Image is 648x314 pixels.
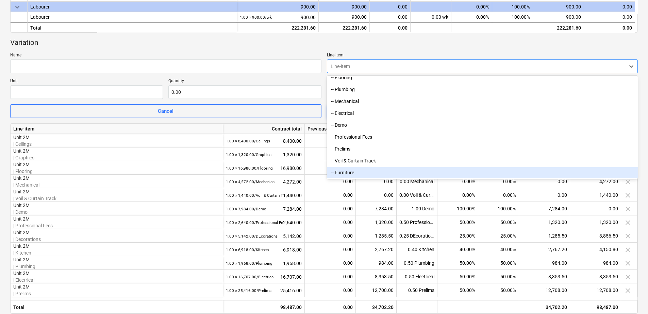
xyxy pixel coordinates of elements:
div: Contract total [223,124,305,134]
div: 0.00 [305,202,356,215]
p: | Demo [13,209,220,215]
div: 16,707.00 [226,270,302,284]
div: 1,320.00 [570,215,621,229]
div: 1,440.00 [226,188,302,202]
div: Previously committed [305,124,356,134]
div: 0.40 Kitchen [397,243,437,256]
div: 50.00% [478,270,519,283]
div: 900.00 [533,2,584,12]
small: 1.00 × 16,707.00 / Electrical [226,275,275,279]
div: -- Furniture [327,167,638,178]
div: 1,320.00 [356,215,397,229]
div: 50.00% [478,215,519,229]
div: 0.00 [305,147,356,161]
div: 12,708.00 [519,283,570,297]
div: 0.25 DEcorations [397,229,437,243]
p: Unit 2M [13,283,220,290]
div: 0.00 [305,229,356,243]
div: 1,320.00 [519,215,570,229]
div: Chat Widget [614,281,648,314]
div: Total [11,300,223,313]
div: 12,708.00 [356,283,397,297]
div: 0.50 Professional Fees [397,215,437,229]
div: 984.00 [356,256,397,270]
div: 50.00% [478,256,519,270]
small: 1.00 × 2,640.00 / Professional Fees [226,220,287,225]
div: 100.00% [437,202,478,215]
div: -- Flooring [327,72,638,83]
div: 984.00 [519,256,570,270]
div: 25,416.00 [226,283,302,297]
div: 0.00% [478,175,519,188]
div: 25.00% [437,229,478,243]
div: 50.00% [437,256,478,270]
div: 50.00% [437,270,478,283]
div: -- Plumbing [327,84,638,95]
div: 222,281.60 [319,22,370,32]
div: 8,400.00 [226,134,302,148]
div: -- Prelims [327,143,638,154]
div: 7,284.00 [519,202,570,215]
div: 34,702.20 [356,300,397,313]
div: 7,284.00 [356,202,397,215]
div: 0.00 [305,215,356,229]
div: 4,272.00 [570,175,621,188]
div: 0.00 [519,188,570,202]
div: 0.00 [305,243,356,256]
div: 1.00 Demo [397,202,437,215]
p: Unit 2M [13,256,220,263]
div: 8,353.50 [356,270,397,283]
div: 0.00 [370,2,411,12]
div: 0.00 [584,22,635,32]
div: 1,320.00 [226,147,302,161]
div: 0.00% [451,2,492,12]
div: Total [28,22,237,32]
p: Unit 2M [13,161,220,168]
div: -- Voil & Curtain Track [327,155,638,166]
small: 1.00 × 25,416.00 / Prelims [226,288,271,293]
div: 40.00% [478,243,519,256]
div: -- Demo [327,120,638,130]
div: 0.00 [370,22,411,32]
div: 0.00 [305,283,356,297]
div: 40.00% [437,243,478,256]
small: 1.00 × 1,968.00 / Plumbing [226,261,272,266]
div: 16,980.00 [226,161,302,175]
div: 1,285.50 [356,229,397,243]
p: Unit 2M [13,215,220,222]
div: 0.00% [437,188,478,202]
div: -- Professional Fees [327,132,638,142]
div: Cancel [158,107,173,116]
div: 0.00% [478,188,519,202]
small: 1.00 × 4,272.00 / Mechanical [226,179,276,184]
div: 34,702.20 [519,300,570,313]
p: | Professional Fees [13,222,220,229]
p: Unit 2M [13,175,220,181]
div: 0.00% [437,175,478,188]
p: Quantity [168,78,321,85]
small: 1.00 × 7,284.00 / Demo [226,207,266,211]
p: | Voil & Curtain Track [13,195,220,202]
div: 100.00% [478,202,519,215]
div: 0.50 Prelims [397,283,437,297]
small: 1.00 × 16,980.00 / Flooring [226,166,273,171]
p: Unit 2M [13,270,220,277]
div: 5,142.00 [226,229,302,243]
p: Unit 2M [13,147,220,154]
p: Unit 2M [13,202,220,209]
p: | Electrical [13,277,220,283]
div: 2,767.20 [356,243,397,256]
div: 8,353.50 [570,270,621,283]
div: 100.00% [492,2,533,12]
p: Unit 2M [13,229,220,236]
div: 100.00% [492,12,533,22]
p: | Kitchen [13,249,220,256]
div: -- Mechanical [327,96,638,107]
div: 0.00 [305,256,356,270]
div: 25.00% [478,229,519,243]
div: 0.50 Plumbing [397,256,437,270]
div: 0.00 [356,175,397,188]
